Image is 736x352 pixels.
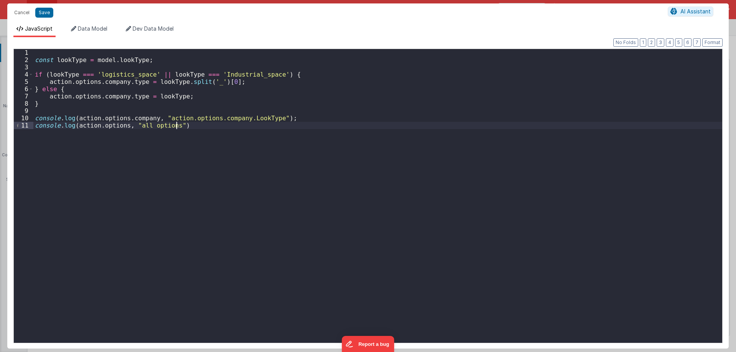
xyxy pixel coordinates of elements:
[14,100,33,107] div: 8
[14,56,33,64] div: 2
[35,8,53,18] button: Save
[640,38,646,47] button: 1
[702,38,723,47] button: Format
[10,7,33,18] button: Cancel
[14,64,33,71] div: 3
[657,38,664,47] button: 3
[680,8,711,15] span: AI Assistant
[342,336,394,352] iframe: Marker.io feedback button
[14,85,33,93] div: 6
[613,38,638,47] button: No Folds
[668,7,713,16] button: AI Assistant
[133,25,174,32] span: Dev Data Model
[14,49,33,56] div: 1
[666,38,674,47] button: 4
[14,71,33,78] div: 4
[675,38,682,47] button: 5
[14,115,33,122] div: 10
[14,122,33,129] div: 11
[693,38,701,47] button: 7
[78,25,107,32] span: Data Model
[14,78,33,85] div: 5
[25,25,53,32] span: JavaScript
[14,107,33,115] div: 9
[684,38,692,47] button: 6
[14,93,33,100] div: 7
[648,38,655,47] button: 2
